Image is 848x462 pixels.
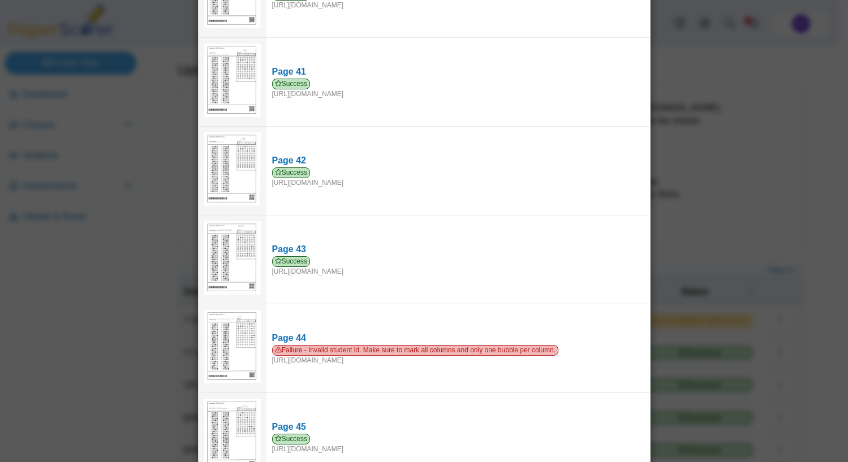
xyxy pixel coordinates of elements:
span: Failure - Invalid student id. Make sure to mark all columns and only one bubble per column. [272,345,559,356]
span: Success [272,434,311,444]
div: [URL][DOMAIN_NAME] [272,167,644,188]
img: 3184453_SEPTEMBER_30_2025T19_3_5_726000000.jpeg [204,221,261,295]
a: Page 41 Success [URL][DOMAIN_NAME] [266,60,650,104]
span: Success [272,256,311,267]
div: Page 45 [272,421,644,433]
a: Page 43 Success [URL][DOMAIN_NAME] [266,238,650,282]
img: 3184454_SEPTEMBER_30_2025T19_2_57_116000000.jpeg [204,132,261,206]
div: [URL][DOMAIN_NAME] [272,79,644,99]
a: Page 42 Success [URL][DOMAIN_NAME] [266,149,650,193]
div: Page 42 [272,154,644,167]
div: [URL][DOMAIN_NAME] [272,256,644,277]
img: 3184449_SEPTEMBER_30_2025T19_3_3_369000000.jpeg [204,44,261,117]
div: [URL][DOMAIN_NAME] [272,434,644,454]
span: Success [272,167,311,178]
div: Page 41 [272,66,644,78]
span: Success [272,79,311,89]
div: [URL][DOMAIN_NAME] [272,345,644,365]
div: Page 44 [272,332,644,344]
img: web_A2ox4E1LPfLEBm5nQQFFGe5SNtvXy1P2Kmb7TrJM_SEPTEMBER_30_2025T19_2_49_749000000.jpg [204,310,261,383]
a: Page 44 Failure - Invalid student id. Make sure to mark all columns and only one bubble per colum... [266,326,650,370]
a: Page 45 Success [URL][DOMAIN_NAME] [266,415,650,459]
div: Page 43 [272,243,644,256]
